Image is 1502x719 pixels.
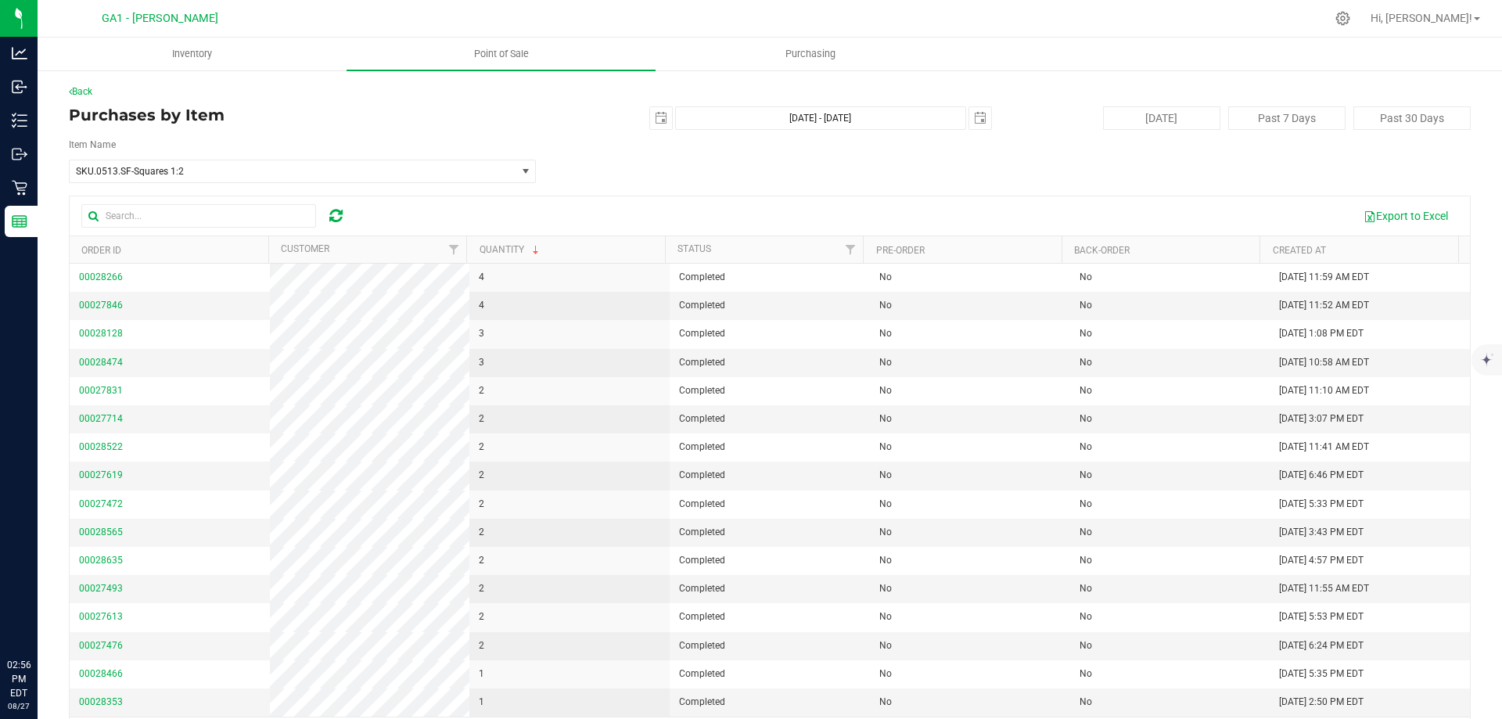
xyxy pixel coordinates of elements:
[79,527,123,537] span: 00028565
[679,355,725,370] span: Completed
[879,638,892,653] span: No
[79,555,123,566] span: 00028635
[1080,270,1092,285] span: No
[16,594,63,641] iframe: Resource center
[1080,383,1092,398] span: No
[679,326,725,341] span: Completed
[1279,412,1364,426] span: [DATE] 3:07 PM EDT
[479,298,484,313] span: 4
[79,271,123,282] span: 00028266
[1080,638,1092,653] span: No
[679,695,725,710] span: Completed
[1279,355,1369,370] span: [DATE] 10:58 AM EDT
[479,355,484,370] span: 3
[102,12,218,25] span: GA1 - [PERSON_NAME]
[679,497,725,512] span: Completed
[969,107,991,129] span: select
[1080,667,1092,681] span: No
[1371,12,1472,24] span: Hi, [PERSON_NAME]!
[1080,440,1092,455] span: No
[1080,525,1092,540] span: No
[12,113,27,128] inline-svg: Inventory
[679,525,725,540] span: Completed
[79,668,123,679] span: 00028466
[79,300,123,311] span: 00027846
[38,38,347,70] a: Inventory
[76,166,492,177] span: SKU.0513.SF-Squares 1:2
[479,468,484,483] span: 2
[650,107,672,129] span: select
[151,47,233,61] span: Inventory
[879,270,892,285] span: No
[679,468,725,483] span: Completed
[764,47,857,61] span: Purchasing
[879,553,892,568] span: No
[12,146,27,162] inline-svg: Outbound
[479,497,484,512] span: 2
[79,583,123,594] span: 00027493
[440,236,466,263] a: Filter
[79,696,123,707] span: 00028353
[479,525,484,540] span: 2
[479,581,484,596] span: 2
[79,611,123,622] span: 00027613
[677,243,711,254] a: Status
[679,412,725,426] span: Completed
[879,497,892,512] span: No
[879,667,892,681] span: No
[1279,553,1364,568] span: [DATE] 4:57 PM EDT
[479,695,484,710] span: 1
[879,609,892,624] span: No
[1279,525,1364,540] span: [DATE] 3:43 PM EDT
[656,38,965,70] a: Purchasing
[679,383,725,398] span: Completed
[1279,440,1369,455] span: [DATE] 11:41 AM EDT
[1279,468,1364,483] span: [DATE] 6:46 PM EDT
[879,581,892,596] span: No
[879,383,892,398] span: No
[679,440,725,455] span: Completed
[1080,298,1092,313] span: No
[12,79,27,95] inline-svg: Inbound
[1353,106,1471,130] button: Past 30 Days
[1080,355,1092,370] span: No
[679,553,725,568] span: Completed
[79,469,123,480] span: 00027619
[479,412,484,426] span: 2
[679,667,725,681] span: Completed
[1279,609,1364,624] span: [DATE] 5:53 PM EDT
[480,244,542,255] a: Quantity
[12,214,27,229] inline-svg: Reports
[79,385,123,396] span: 00027831
[7,658,31,700] p: 02:56 PM EDT
[1279,270,1369,285] span: [DATE] 11:59 AM EDT
[479,270,484,285] span: 4
[679,270,725,285] span: Completed
[1353,203,1458,229] button: Export to Excel
[679,581,725,596] span: Completed
[1279,667,1364,681] span: [DATE] 5:35 PM EDT
[69,138,116,152] label: Item Name
[879,525,892,540] span: No
[1080,497,1092,512] span: No
[1080,695,1092,710] span: No
[879,440,892,455] span: No
[679,609,725,624] span: Completed
[12,180,27,196] inline-svg: Retail
[479,638,484,653] span: 2
[1279,326,1364,341] span: [DATE] 1:08 PM EDT
[1279,497,1364,512] span: [DATE] 5:33 PM EDT
[876,245,925,256] a: Pre-Order
[79,413,123,424] span: 00027714
[79,328,123,339] span: 00028128
[479,667,484,681] span: 1
[453,47,550,61] span: Point of Sale
[879,298,892,313] span: No
[1080,468,1092,483] span: No
[69,86,92,97] a: Back
[837,236,863,263] a: Filter
[1103,106,1220,130] button: [DATE]
[1279,638,1364,653] span: [DATE] 6:24 PM EDT
[879,695,892,710] span: No
[1074,245,1130,256] a: Back-Order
